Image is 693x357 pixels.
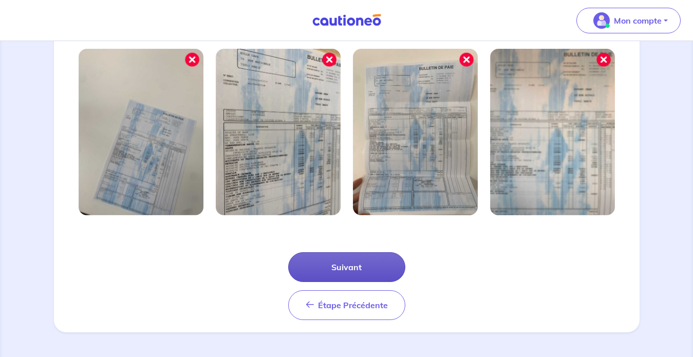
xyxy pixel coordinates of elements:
[308,14,385,27] img: Cautioneo
[490,49,615,215] img: Image mal cadrée 4
[593,12,610,29] img: illu_account_valid_menu.svg
[79,49,203,215] img: Image mal cadrée 1
[216,49,341,215] img: Image mal cadrée 2
[288,290,405,320] button: Étape Précédente
[288,252,405,282] button: Suivant
[318,300,388,310] span: Étape Précédente
[614,14,662,27] p: Mon compte
[353,49,478,215] img: Image mal cadrée 3
[576,8,681,33] button: illu_account_valid_menu.svgMon compte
